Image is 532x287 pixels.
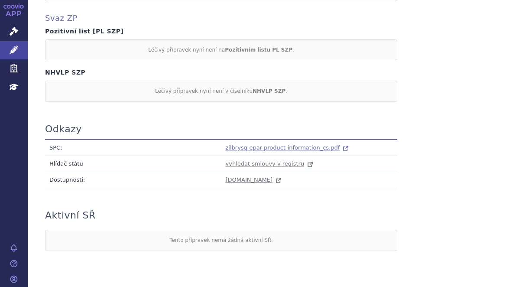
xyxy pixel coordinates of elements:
td: Dostupnosti: [45,172,221,188]
strong: Pozitivním listu PL SZP [225,47,292,53]
div: Tento přípravek nemá žádná aktivní SŘ. [45,230,397,251]
h4: Svaz ZP [45,13,515,23]
td: Hlídač státu [45,156,221,172]
h3: Odkazy [45,124,82,135]
div: Léčivý přípravek nyní není na . [45,39,397,60]
span: [DOMAIN_NAME] [226,176,273,183]
h4: Pozitivní list [PL SZP] [45,28,515,35]
td: SPC: [45,140,221,156]
a: [DOMAIN_NAME] [226,176,283,183]
h4: NHVLP SZP [45,69,515,76]
a: zilbrysq-epar-product-information_cs.pdf [226,144,350,151]
h3: Aktivní SŘ [45,210,96,221]
div: Léčivý přípravek nyní není v číselníku . [45,81,397,101]
span: vyhledat smlouvy v registru [226,160,305,167]
a: vyhledat smlouvy v registru [226,160,315,167]
span: zilbrysq-epar-product-information_cs.pdf [226,144,340,151]
strong: NHVLP SZP [253,88,285,94]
